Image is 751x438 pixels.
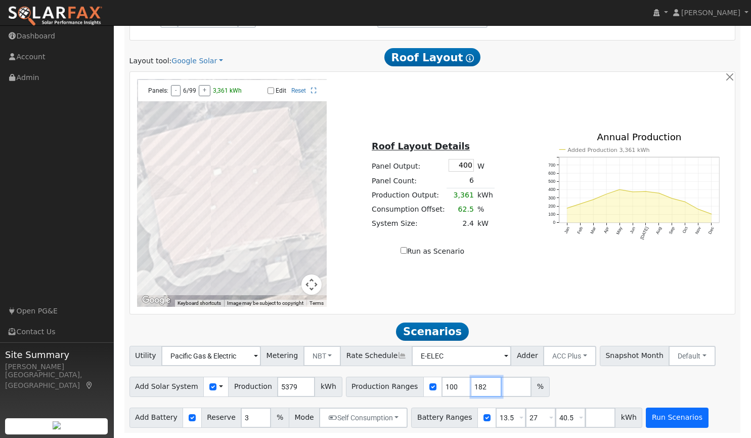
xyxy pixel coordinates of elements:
span: Scenarios [396,323,468,341]
a: Map [85,381,94,389]
span: Mode [289,408,320,428]
text: 200 [548,204,555,209]
button: Map camera controls [301,274,322,295]
span: Add Solar System [129,377,204,397]
circle: onclick="" [671,197,673,199]
label: Edit [276,87,286,94]
text: Added Production 3,361 kWh [567,146,650,153]
img: Google [140,294,173,307]
text: 100 [548,212,555,217]
circle: onclick="" [645,190,646,192]
circle: onclick="" [711,213,712,215]
td: Production Output: [370,188,447,203]
text: 700 [548,162,555,167]
circle: onclick="" [632,191,633,192]
button: NBT [303,346,341,366]
circle: onclick="" [579,203,581,205]
span: kWh [315,377,342,397]
text: Apr [603,226,610,234]
button: ACC Plus [543,346,596,366]
input: Run as Scenario [401,247,407,254]
span: 3,361 kWh [213,87,242,94]
td: System Size: [370,217,447,231]
circle: onclick="" [605,193,607,194]
td: % [475,203,495,217]
img: SolarFax [8,6,103,27]
td: 2.4 [447,217,475,231]
a: Open this area in Google Maps (opens a new window) [140,294,173,307]
text: Feb [576,226,584,235]
td: Panel Output: [370,157,447,173]
input: Select a Utility [161,346,261,366]
span: Rate Schedule [340,346,412,366]
div: [GEOGRAPHIC_DATA], [GEOGRAPHIC_DATA] [5,370,108,391]
span: Layout tool: [129,57,172,65]
button: Run Scenarios [646,408,708,428]
text: 0 [553,220,555,225]
text: Dec [708,226,715,235]
span: Add Battery [129,408,184,428]
span: % [531,377,549,397]
span: Reserve [201,408,242,428]
text: Aug [655,226,662,235]
td: Consumption Offset: [370,203,447,217]
a: Reset [291,87,306,94]
text: [DATE] [639,226,649,240]
text: 300 [548,195,555,201]
span: Image may be subject to copyright [227,300,303,306]
span: Adder [511,346,544,366]
span: Metering [260,346,304,366]
td: kWh [475,188,495,203]
i: Show Help [466,54,474,62]
button: + [199,85,210,96]
text: Mar [589,226,597,234]
td: Panel Count: [370,174,447,188]
u: Roof Layout Details [372,141,470,151]
div: [PERSON_NAME] [5,362,108,372]
circle: onclick="" [658,192,659,194]
span: Site Summary [5,348,108,362]
button: Default [669,346,716,366]
text: 500 [548,179,555,184]
span: Production [228,377,278,397]
text: Oct [681,225,689,234]
a: Full Screen [311,87,317,94]
text: Jan [563,226,570,234]
a: Google Solar [171,56,223,66]
text: Nov [694,225,702,234]
input: Select a Rate Schedule [412,346,511,366]
button: Keyboard shortcuts [178,300,221,307]
circle: onclick="" [697,208,699,210]
span: Battery Ranges [411,408,478,428]
td: kW [475,217,495,231]
button: - [171,85,181,96]
span: Roof Layout [384,48,481,66]
circle: onclick="" [684,201,686,203]
img: retrieve [53,421,61,429]
span: kWh [615,408,642,428]
circle: onclick="" [566,207,567,209]
td: 3,361 [447,188,475,203]
span: 6/99 [183,87,196,94]
span: Snapshot Month [600,346,670,366]
span: [PERSON_NAME] [681,9,740,17]
text: Sep [668,226,676,235]
text: Jun [629,226,636,234]
text: May [615,225,623,235]
text: 400 [548,187,555,192]
text: Annual Production [597,132,682,142]
td: 6 [447,174,475,188]
text: 600 [548,171,555,176]
span: Panels: [148,87,168,94]
span: Utility [129,346,162,366]
circle: onclick="" [592,198,594,200]
a: Terms (opens in new tab) [310,300,324,306]
td: 62.5 [447,203,475,217]
button: Self Consumption [319,408,408,428]
span: % [271,408,289,428]
td: W [475,157,495,173]
circle: onclick="" [619,189,620,190]
label: Run as Scenario [401,246,464,257]
span: Production Ranges [346,377,424,397]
